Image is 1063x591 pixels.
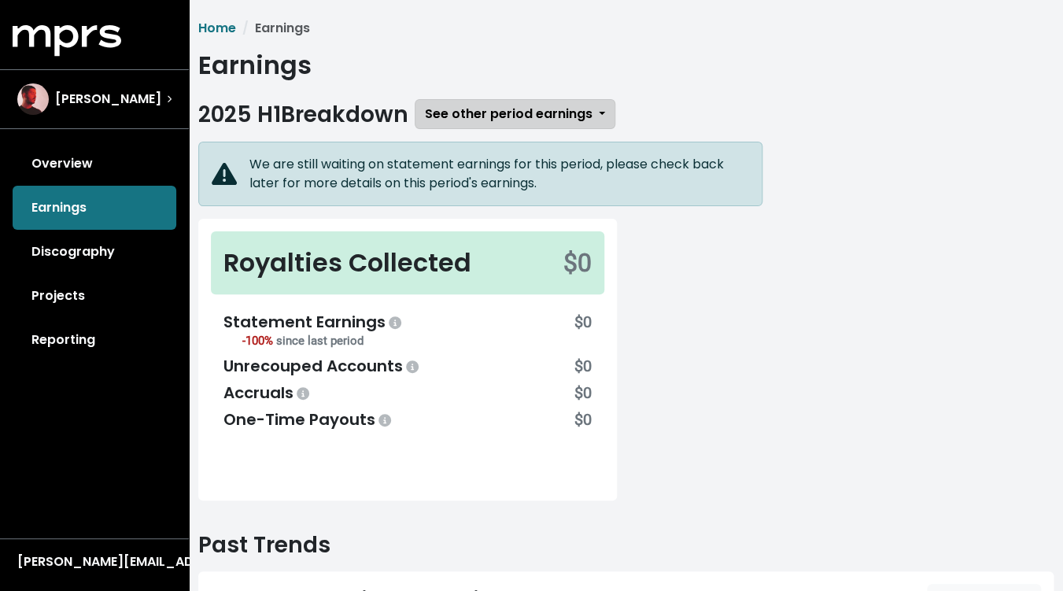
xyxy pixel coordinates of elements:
div: $0 [574,408,592,431]
div: Statement Earnings [223,310,404,334]
div: Royalties Collected [223,244,471,282]
nav: breadcrumb [198,19,1054,38]
a: Overview [13,142,176,186]
div: $0 [574,354,592,378]
a: Projects [13,274,176,318]
a: Discography [13,230,176,274]
span: since last period [276,334,364,348]
div: $0 [563,244,592,282]
li: Earnings [236,19,310,38]
button: [PERSON_NAME][EMAIL_ADDRESS][PERSON_NAME][DOMAIN_NAME] [13,552,176,572]
div: $0 [574,381,592,404]
span: [PERSON_NAME] [55,90,161,109]
h1: Earnings [198,50,1054,80]
div: $0 [574,310,592,351]
button: See other period earnings [415,99,615,129]
h2: 2025 H1 Breakdown [198,102,408,128]
div: Unrecouped Accounts [223,354,422,378]
div: Accruals [223,381,312,404]
div: We are still waiting on statement earnings for this period, please check back later for more deta... [249,155,749,193]
img: The selected account / producer [17,83,49,115]
h2: Past Trends [198,532,1054,559]
a: mprs logo [13,31,121,49]
div: One-Time Payouts [223,408,394,431]
a: Home [198,19,236,37]
div: [PERSON_NAME][EMAIL_ADDRESS][PERSON_NAME][DOMAIN_NAME] [17,552,172,571]
small: -100% [242,334,364,348]
a: Reporting [13,318,176,362]
span: See other period earnings [425,105,592,123]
